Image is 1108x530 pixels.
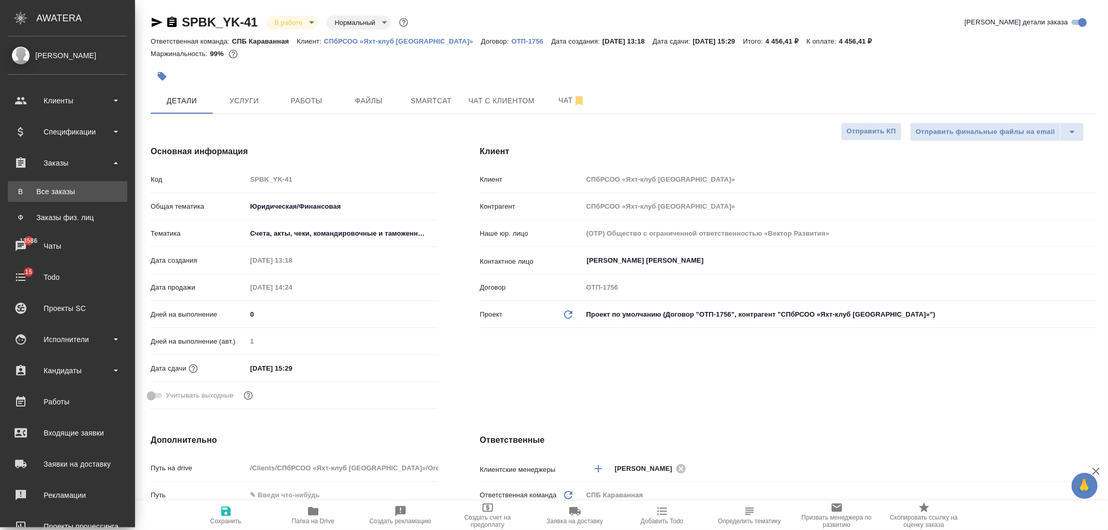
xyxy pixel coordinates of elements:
[166,390,234,401] span: Учитывать выходные
[615,464,679,474] span: [PERSON_NAME]
[247,307,438,322] input: ✎ Введи что-нибудь
[151,65,173,88] button: Добавить тэг
[847,126,896,138] span: Отправить КП
[583,486,1097,504] div: СПБ Караванная
[531,501,619,530] button: Заявка на доставку
[640,518,683,525] span: Добавить Todo
[247,460,438,475] input: Пустое поле
[887,514,962,528] span: Скопировать ссылку на оценку заказа
[210,518,242,525] span: Сохранить
[14,236,44,246] span: 13586
[916,126,1055,138] span: Отправить финальные файлы на email
[8,332,127,347] div: Исполнители
[151,463,247,473] p: Путь на drive
[151,50,210,58] p: Маржинальность:
[8,181,127,202] a: ВВсе заказы
[151,363,186,374] p: Дата сдачи
[880,501,968,530] button: Скопировать ссылку на оценку заказа
[406,94,456,107] span: Smartcat
[151,490,247,500] p: Путь
[247,361,338,376] input: ✎ Введи что-нибудь
[743,37,765,45] p: Итого:
[331,18,378,27] button: Нормальный
[551,37,602,45] p: Дата создания:
[8,238,127,254] div: Чаты
[480,434,1097,446] h4: Ответственные
[3,233,132,259] a: 13586Чаты
[910,123,1061,141] button: Отправить финальные файлы на email
[282,94,331,107] span: Работы
[247,198,438,215] div: Юридическая/Финансовая
[157,94,207,107] span: Детали
[151,228,247,239] p: Тематика
[247,172,438,187] input: Пустое поле
[151,16,163,29] button: Скопировать ссылку для ЯМессенджера
[444,501,531,530] button: Создать счет на предоплату
[8,155,127,171] div: Заказы
[586,456,611,481] button: Добавить менеджера
[512,37,552,45] p: ОТП-1756
[210,50,226,58] p: 99%
[481,37,512,45] p: Договор:
[297,37,324,45] p: Клиент:
[583,226,1097,241] input: Пустое поле
[480,465,583,475] p: Клиентские менеджеры
[324,36,481,45] a: СПбРСОО «Яхт-клуб [GEOGRAPHIC_DATA]»
[603,37,653,45] p: [DATE] 13:18
[469,94,535,107] span: Чат с клиентом
[841,123,902,141] button: Отправить КП
[652,37,692,45] p: Дата сдачи:
[326,16,391,30] div: В работе
[166,16,178,29] button: Скопировать ссылку
[8,269,127,285] div: Todo
[324,37,481,45] p: СПбРСОО «Яхт-клуб [GEOGRAPHIC_DATA]»
[8,93,127,108] div: Клиенты
[480,228,583,239] p: Наше юр. лицо
[8,487,127,503] div: Рекламации
[292,518,335,525] span: Папка на Drive
[182,501,270,530] button: Сохранить
[619,501,706,530] button: Добавить Todo
[397,16,410,29] button: Доп статусы указывают на важность/срочность заказа
[450,514,525,528] span: Создать счет на предоплату
[13,186,122,197] div: Все заказы
[583,172,1097,187] input: Пустое поле
[271,18,305,27] button: В работе
[573,94,585,107] svg: Отписаться
[546,518,603,525] span: Заявка на доставку
[793,501,880,530] button: Призвать менеджера по развитию
[706,501,793,530] button: Определить тематику
[1091,260,1093,262] button: Open
[19,267,38,277] span: 15
[8,301,127,316] div: Проекты SC
[8,425,127,441] div: Входящие заявки
[8,124,127,140] div: Спецификации
[151,282,247,293] p: Дата продажи
[219,94,269,107] span: Услуги
[547,94,597,107] span: Чат
[3,264,132,290] a: 15Todo
[151,255,247,266] p: Дата создания
[480,309,503,320] p: Проект
[480,256,583,267] p: Контактное лицо
[583,280,1097,295] input: Пустое поле
[1076,475,1093,497] span: 🙏
[369,518,431,525] span: Создать рекламацию
[8,207,127,228] a: ФЗаказы физ. лиц
[8,363,127,378] div: Кандидаты
[182,15,258,29] a: SPBK_YK-41
[344,94,394,107] span: Файлы
[247,280,338,295] input: Пустое поле
[151,201,247,212] p: Общая тематика
[480,145,1097,158] h4: Клиент
[583,306,1097,323] div: Проект по умолчанию (Договор "ОТП-1756", контрагент "СПбРСОО «Яхт-клуб [GEOGRAPHIC_DATA]»")
[151,37,232,45] p: Ответственная команда:
[270,501,357,530] button: Папка на Drive
[693,37,743,45] p: [DATE] 15:29
[3,389,132,415] a: Работы
[8,50,127,61] div: [PERSON_NAME]
[247,487,438,502] input: ✎ Введи что-нибудь
[839,37,880,45] p: 4 456,41 ₽
[186,362,200,375] button: Если добавить услуги и заполнить их объемом, то дата рассчитается автоматически
[151,309,247,320] p: Дней на выполнение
